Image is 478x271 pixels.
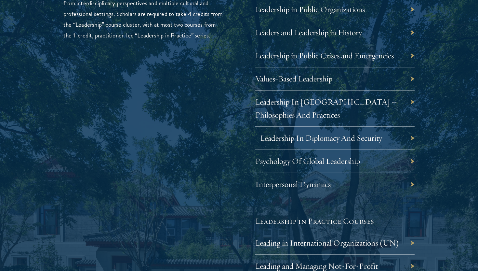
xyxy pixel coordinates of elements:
a: Leaders and Leadership in History [255,27,362,37]
a: Leadership in Public Organizations [255,4,365,14]
a: Leading in International Organizations (UN) [255,238,399,248]
a: Interpersonal Dynamics [255,179,331,189]
a: Leadership in Public Crises and Emergencies [255,50,394,61]
a: Psychology Of Global Leadership [255,156,360,166]
h5: Leadership in Practice Courses [255,216,415,227]
a: Leadership In Diplomacy And Security [260,133,382,143]
a: Values-Based Leadership [255,74,332,84]
a: Leadership In [GEOGRAPHIC_DATA] – Philosophies And Practices [255,97,397,120]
